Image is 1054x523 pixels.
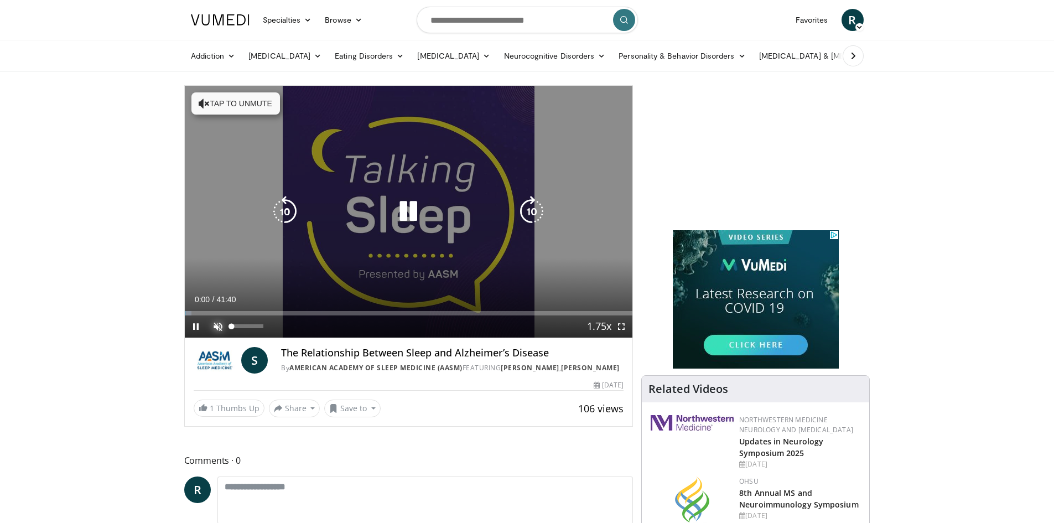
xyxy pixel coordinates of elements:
[324,400,381,417] button: Save to
[212,295,215,304] span: /
[417,7,638,33] input: Search topics, interventions
[185,311,633,315] div: Progress Bar
[185,86,633,338] video-js: Video Player
[318,9,369,31] a: Browse
[281,347,624,359] h4: The Relationship Between Sleep and Alzheimer’s Disease
[610,315,632,338] button: Fullscreen
[739,511,860,521] div: [DATE]
[232,324,263,328] div: Volume Level
[194,400,264,417] a: 1 Thumbs Up
[191,14,250,25] img: VuMedi Logo
[184,453,634,468] span: Comments 0
[184,45,242,67] a: Addiction
[207,315,229,338] button: Unmute
[191,92,280,115] button: Tap to unmute
[578,402,624,415] span: 106 views
[612,45,752,67] a: Personality & Behavior Disorders
[739,459,860,469] div: [DATE]
[184,477,211,503] a: R
[281,363,624,373] div: By FEATURING ,
[739,477,759,486] a: OHSU
[842,9,864,31] a: R
[289,363,463,372] a: American Academy of Sleep Medicine (AASM)
[256,9,319,31] a: Specialties
[651,415,734,431] img: 2a462fb6-9365-492a-ac79-3166a6f924d8.png.150x105_q85_autocrop_double_scale_upscale_version-0.2.jpg
[673,230,839,369] iframe: Advertisement
[789,9,835,31] a: Favorites
[739,415,853,434] a: Northwestern Medicine Neurology and [MEDICAL_DATA]
[497,45,612,67] a: Neurocognitive Disorders
[185,315,207,338] button: Pause
[195,295,210,304] span: 0:00
[411,45,497,67] a: [MEDICAL_DATA]
[242,45,328,67] a: [MEDICAL_DATA]
[739,488,859,510] a: 8th Annual MS and Neuroimmunology Symposium
[210,403,214,413] span: 1
[216,295,236,304] span: 41:40
[588,315,610,338] button: Playback Rate
[648,382,728,396] h4: Related Videos
[241,347,268,374] a: S
[752,45,911,67] a: [MEDICAL_DATA] & [MEDICAL_DATA]
[328,45,411,67] a: Eating Disorders
[594,380,624,390] div: [DATE]
[501,363,559,372] a: [PERSON_NAME]
[194,347,237,374] img: American Academy of Sleep Medicine (AASM)
[673,85,839,224] iframe: Advertisement
[269,400,320,417] button: Share
[561,363,620,372] a: [PERSON_NAME]
[739,436,823,458] a: Updates in Neurology Symposium 2025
